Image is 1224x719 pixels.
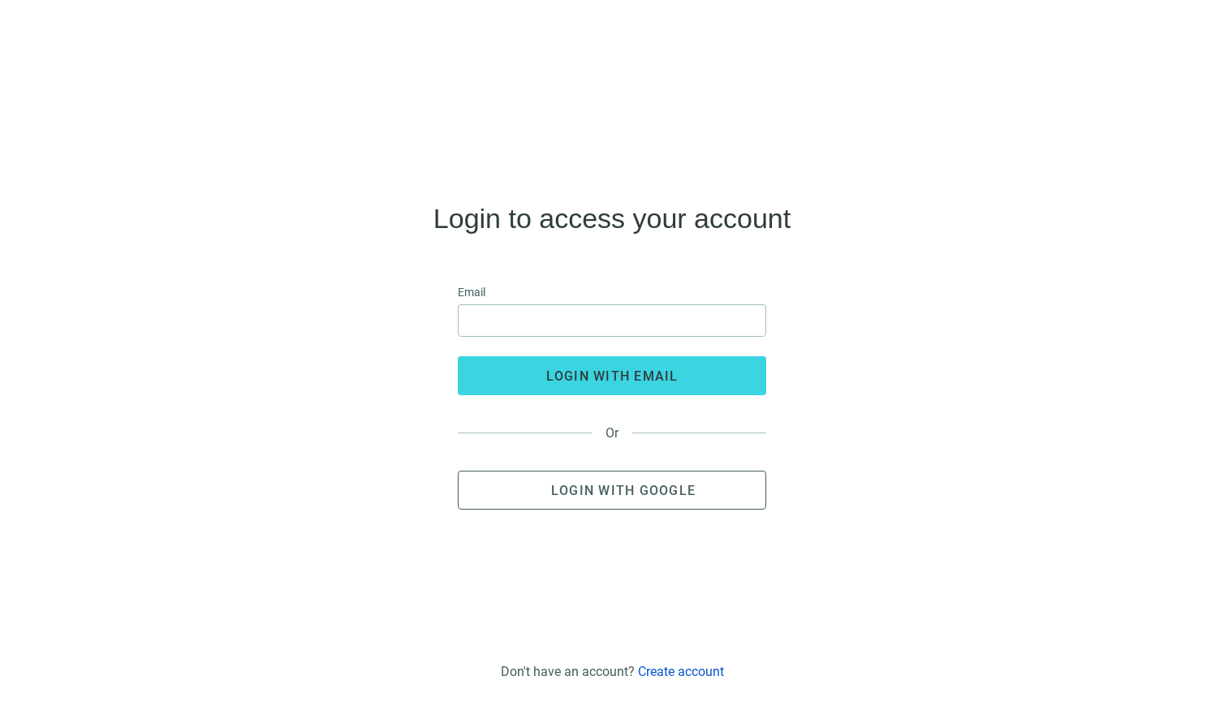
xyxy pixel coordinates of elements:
button: login with email [458,356,766,395]
span: Or [592,425,632,441]
span: login with email [546,368,679,384]
button: Login with Google [458,471,766,510]
a: Create account [638,664,724,679]
h4: Login to access your account [433,205,791,231]
div: Don't have an account? [501,664,724,679]
span: Login with Google [551,483,696,498]
span: Email [458,283,485,301]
